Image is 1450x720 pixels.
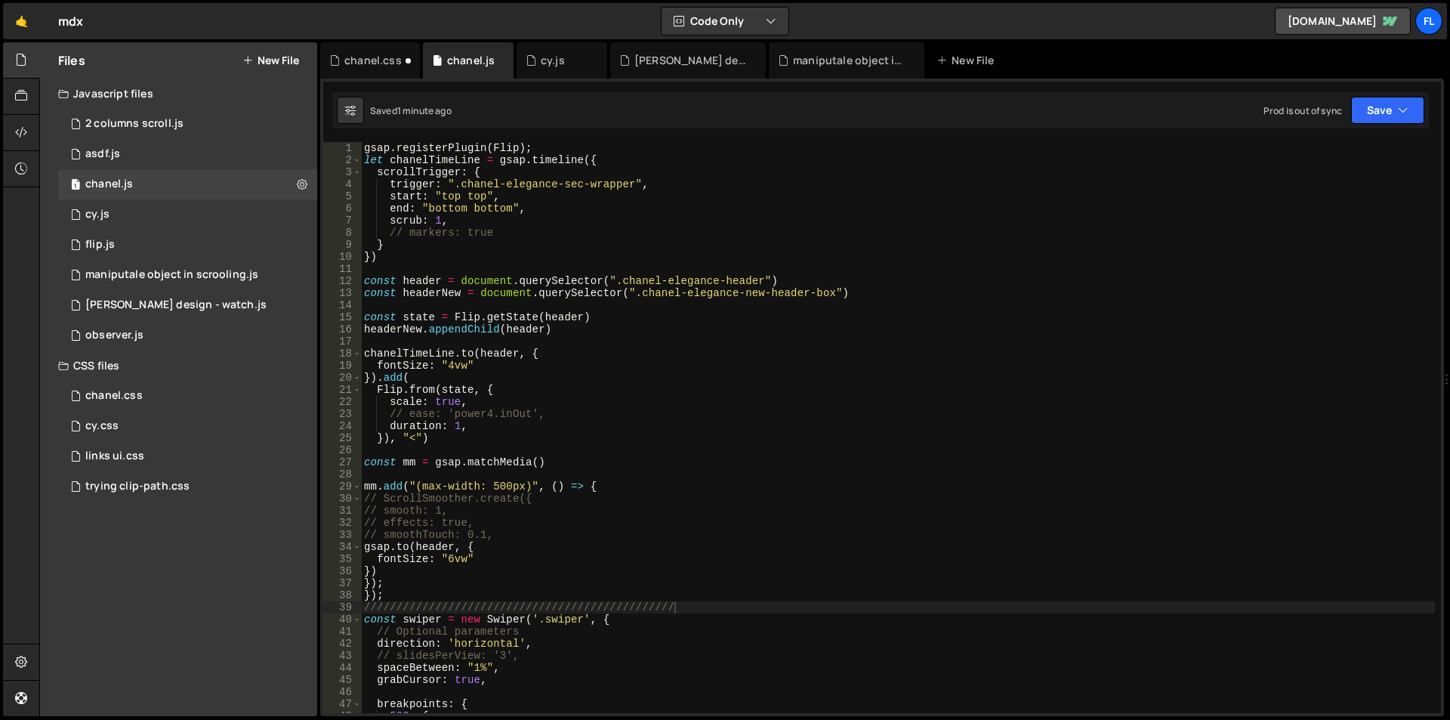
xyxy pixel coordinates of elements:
[58,169,317,199] div: 14087/45247.js
[85,238,115,252] div: flip.js
[323,444,362,456] div: 26
[323,541,362,553] div: 34
[793,53,906,68] div: maniputale object in scrooling.js
[323,408,362,420] div: 23
[323,311,362,323] div: 15
[85,450,144,463] div: links ui.css
[85,268,258,282] div: maniputale object in scrooling.js
[1351,97,1424,124] button: Save
[397,104,452,117] div: 1 minute ago
[323,287,362,299] div: 13
[58,12,83,30] div: mdx
[323,227,362,239] div: 8
[3,3,40,39] a: 🤙
[323,384,362,396] div: 21
[58,109,317,139] div: 14087/36530.js
[323,674,362,686] div: 45
[58,381,317,411] div: 14087/45251.css
[323,154,362,166] div: 2
[58,290,317,320] div: 14087/35941.js
[58,441,317,471] div: 14087/37841.css
[323,456,362,468] div: 27
[85,178,133,191] div: chanel.js
[323,372,362,384] div: 20
[323,468,362,481] div: 28
[323,335,362,348] div: 17
[936,53,1000,68] div: New File
[71,180,80,192] span: 1
[85,117,184,131] div: 2 columns scroll.js
[323,323,362,335] div: 16
[323,239,362,251] div: 9
[1263,104,1342,117] div: Prod is out of sync
[323,142,362,154] div: 1
[85,147,120,161] div: asdf.js
[85,329,143,342] div: observer.js
[323,432,362,444] div: 25
[323,589,362,601] div: 38
[323,650,362,662] div: 43
[58,471,317,502] div: 14087/36400.css
[85,298,267,312] div: [PERSON_NAME] design - watch.js
[323,481,362,493] div: 29
[1275,8,1411,35] a: [DOMAIN_NAME]
[323,360,362,372] div: 19
[1415,8,1442,35] a: fl
[58,199,317,230] div: 14087/44148.js
[323,215,362,227] div: 7
[323,420,362,432] div: 24
[634,53,748,68] div: [PERSON_NAME] design - watch.js
[58,139,317,169] div: 14087/43937.js
[447,53,495,68] div: chanel.js
[242,54,299,66] button: New File
[323,565,362,577] div: 36
[323,613,362,626] div: 40
[323,638,362,650] div: 42
[58,52,85,69] h2: Files
[323,686,362,698] div: 46
[323,529,362,541] div: 33
[323,263,362,275] div: 11
[85,480,190,493] div: trying clip-path.css
[40,79,317,109] div: Javascript files
[323,299,362,311] div: 14
[344,53,402,68] div: chanel.css
[323,698,362,710] div: 47
[323,553,362,565] div: 35
[370,104,452,117] div: Saved
[323,251,362,263] div: 10
[323,493,362,505] div: 30
[323,577,362,589] div: 37
[323,166,362,178] div: 3
[323,348,362,360] div: 18
[323,190,362,202] div: 5
[323,178,362,190] div: 4
[58,320,317,351] div: 14087/36990.js
[85,389,143,403] div: chanel.css
[58,230,317,260] div: 14087/37273.js
[323,517,362,529] div: 32
[323,275,362,287] div: 12
[85,419,119,433] div: cy.css
[323,601,362,613] div: 39
[40,351,317,381] div: CSS files
[85,208,110,221] div: cy.js
[323,662,362,674] div: 44
[58,260,317,290] div: 14087/36120.js
[323,396,362,408] div: 22
[58,411,317,441] div: 14087/44196.css
[323,626,362,638] div: 41
[662,8,788,35] button: Code Only
[323,202,362,215] div: 6
[323,505,362,517] div: 31
[541,53,565,68] div: cy.js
